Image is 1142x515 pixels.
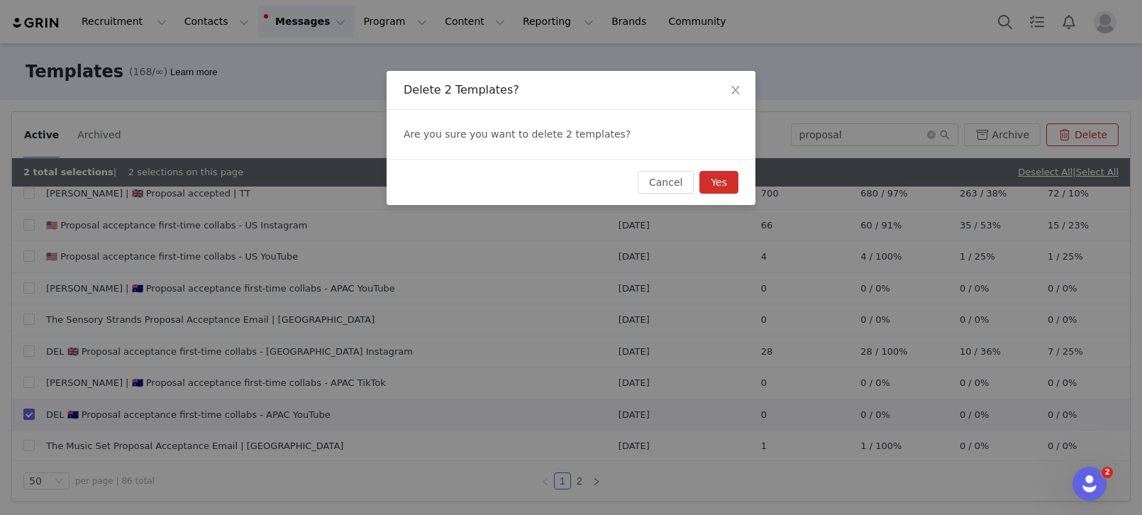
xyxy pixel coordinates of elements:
[404,127,738,142] div: Are you sure you want to delete 2 templates?
[638,171,694,194] button: Cancel
[730,84,741,96] i: icon: close
[1102,467,1113,478] span: 2
[699,171,738,194] button: Yes
[404,82,738,98] div: Delete 2 Templates?
[1072,467,1107,501] iframe: Intercom live chat
[716,71,755,111] button: Close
